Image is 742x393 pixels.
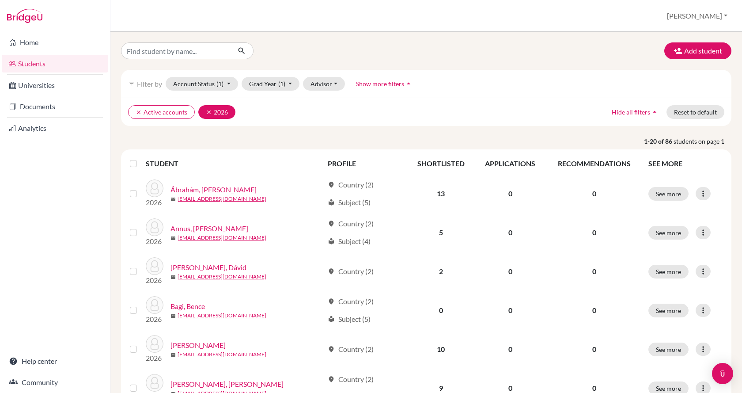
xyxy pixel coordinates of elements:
span: location_on [328,298,335,305]
p: 2026 [146,236,163,247]
button: [PERSON_NAME] [663,8,731,24]
span: (1) [216,80,223,88]
a: Bagi, Bence [170,301,205,312]
a: [EMAIL_ADDRESS][DOMAIN_NAME] [178,195,266,203]
span: mail [170,352,176,358]
a: Analytics [2,119,108,137]
button: clear2026 [198,105,235,119]
p: 2026 [146,353,163,363]
button: See more [648,265,689,279]
img: Bálint, Aliz [146,335,163,353]
p: 0 [551,266,638,277]
th: SEE MORE [643,153,728,174]
th: PROFILE [322,153,407,174]
a: [PERSON_NAME], [PERSON_NAME] [170,379,284,389]
th: STUDENT [146,153,322,174]
td: 5 [407,213,475,252]
div: Country (2) [328,266,374,277]
img: Bridge-U [7,9,42,23]
td: 0 [475,330,546,369]
td: 2 [407,252,475,291]
button: Advisor [303,77,345,91]
p: 2026 [146,197,163,208]
td: 10 [407,330,475,369]
img: Bartók, Márton [146,374,163,392]
i: filter_list [128,80,135,87]
div: Subject (5) [328,314,371,324]
span: mail [170,197,176,202]
strong: 1-20 of 86 [644,137,674,146]
i: clear [136,109,142,115]
span: students on page 1 [674,137,731,146]
span: mail [170,275,176,280]
th: RECOMMENDATIONS [546,153,643,174]
img: Bagi, Bence [146,296,163,314]
span: mail [170,236,176,241]
span: local_library [328,199,335,206]
a: Help center [2,352,108,370]
span: location_on [328,346,335,353]
td: 0 [475,174,546,213]
div: Country (2) [328,179,374,190]
span: location_on [328,376,335,383]
a: [PERSON_NAME] [170,340,226,351]
span: location_on [328,181,335,188]
a: Home [2,34,108,51]
i: arrow_drop_up [650,107,659,116]
a: [EMAIL_ADDRESS][DOMAIN_NAME] [178,351,266,359]
a: Annus, [PERSON_NAME] [170,223,248,234]
p: 0 [551,227,638,238]
span: Show more filters [356,80,404,88]
a: Students [2,55,108,72]
th: APPLICATIONS [475,153,546,174]
p: 2026 [146,314,163,324]
div: Subject (5) [328,197,371,208]
div: Open Intercom Messenger [712,363,733,384]
td: 0 [475,291,546,330]
span: local_library [328,316,335,323]
button: clearActive accounts [128,105,195,119]
i: arrow_drop_up [404,79,413,88]
button: See more [648,304,689,317]
span: location_on [328,268,335,275]
div: Country (2) [328,218,374,229]
button: Hide all filtersarrow_drop_up [604,105,666,119]
button: Grad Year(1) [242,77,300,91]
a: Universities [2,76,108,94]
th: SHORTLISTED [407,153,475,174]
span: location_on [328,220,335,227]
td: 0 [475,252,546,291]
button: See more [648,187,689,201]
button: Reset to default [666,105,724,119]
a: Ábrahám, [PERSON_NAME] [170,184,257,195]
img: Ábrahám, Emma [146,179,163,197]
span: Filter by [137,80,162,88]
div: Country (2) [328,344,374,355]
p: 0 [551,188,638,199]
p: 2026 [146,275,163,286]
button: Add student [664,42,731,59]
a: Community [2,374,108,391]
a: Documents [2,98,108,115]
button: Show more filtersarrow_drop_up [348,77,420,91]
div: Country (2) [328,374,374,385]
span: mail [170,313,176,319]
span: local_library [328,238,335,245]
img: Areniello Scharli, Dávid [146,257,163,275]
div: Subject (4) [328,236,371,247]
p: 0 [551,344,638,355]
a: [EMAIL_ADDRESS][DOMAIN_NAME] [178,312,266,320]
a: [EMAIL_ADDRESS][DOMAIN_NAME] [178,273,266,281]
div: Country (2) [328,296,374,307]
td: 0 [475,213,546,252]
span: Hide all filters [612,108,650,116]
span: (1) [278,80,285,88]
td: 13 [407,174,475,213]
i: clear [206,109,212,115]
button: See more [648,226,689,240]
p: 0 [551,305,638,316]
button: See more [648,343,689,356]
a: [PERSON_NAME], Dávid [170,262,246,273]
img: Annus, Dorottya [146,218,163,236]
a: [EMAIL_ADDRESS][DOMAIN_NAME] [178,234,266,242]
